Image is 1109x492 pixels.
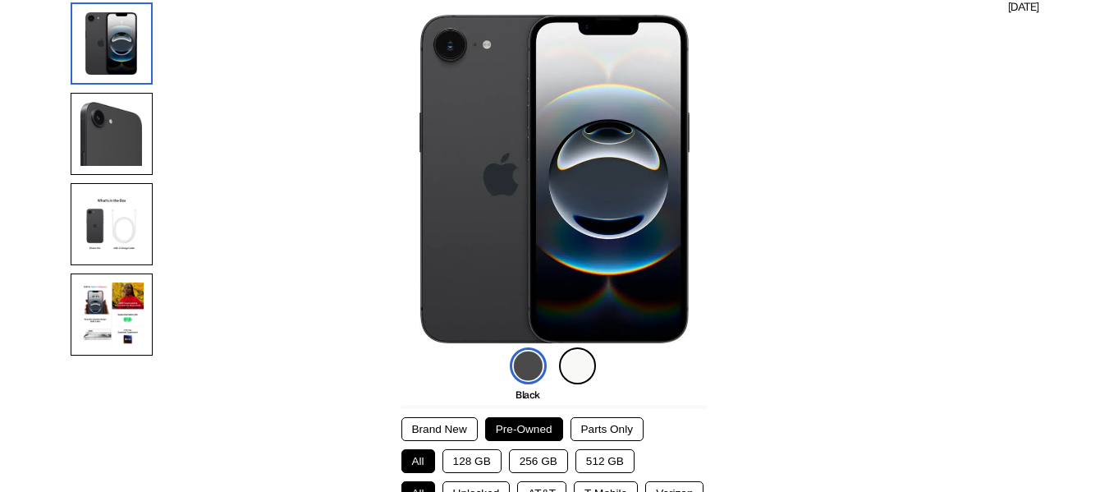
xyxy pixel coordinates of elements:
span: Black [516,389,540,401]
button: 512 GB [575,449,635,473]
button: All [401,449,435,473]
button: Parts Only [571,417,644,441]
img: Camera [71,93,153,175]
img: iPhone 16E [419,15,689,343]
button: 256 GB [509,449,568,473]
img: All [71,183,153,265]
img: Camera [71,274,153,356]
img: iPhone 16E [71,2,153,85]
button: Pre-Owned [485,417,563,441]
img: black-icon [510,347,547,384]
img: white-icon [559,347,596,384]
button: Brand New [401,417,478,441]
button: 128 GB [442,449,502,473]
